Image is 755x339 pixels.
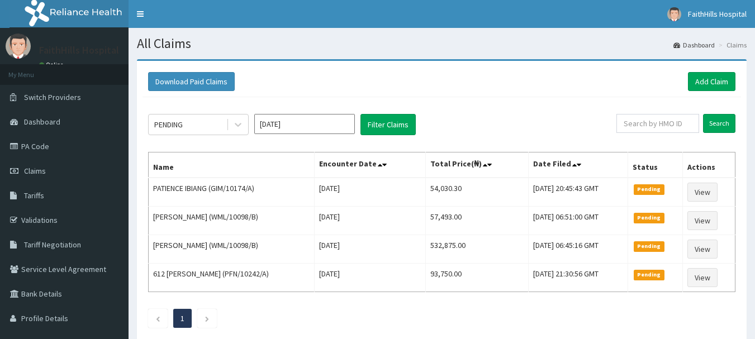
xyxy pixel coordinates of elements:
[426,207,529,235] td: 57,493.00
[688,72,735,91] a: Add Claim
[426,178,529,207] td: 54,030.30
[616,114,699,133] input: Search by HMO ID
[687,240,718,259] a: View
[426,235,529,264] td: 532,875.00
[426,152,529,178] th: Total Price(₦)
[154,119,183,130] div: PENDING
[634,270,664,280] span: Pending
[628,152,683,178] th: Status
[673,40,715,50] a: Dashboard
[687,211,718,230] a: View
[24,117,60,127] span: Dashboard
[360,114,416,135] button: Filter Claims
[529,207,628,235] td: [DATE] 06:51:00 GMT
[149,152,315,178] th: Name
[703,114,735,133] input: Search
[39,61,66,69] a: Online
[149,178,315,207] td: PATIENCE IBIANG (GIM/10174/A)
[137,36,747,51] h1: All Claims
[529,178,628,207] td: [DATE] 20:45:43 GMT
[687,268,718,287] a: View
[6,34,31,59] img: User Image
[667,7,681,21] img: User Image
[24,92,81,102] span: Switch Providers
[39,45,119,55] p: FaithHills Hospital
[149,235,315,264] td: [PERSON_NAME] (WML/10098/B)
[254,114,355,134] input: Select Month and Year
[529,235,628,264] td: [DATE] 06:45:16 GMT
[529,152,628,178] th: Date Filed
[687,183,718,202] a: View
[24,166,46,176] span: Claims
[24,190,44,200] span: Tariffs
[716,40,747,50] li: Claims
[181,313,184,323] a: Page 1 is your current page
[682,152,735,178] th: Actions
[149,207,315,235] td: [PERSON_NAME] (WML/10098/B)
[634,184,664,194] span: Pending
[688,9,747,19] span: FaithHills Hospital
[315,178,426,207] td: [DATE]
[315,235,426,264] td: [DATE]
[205,313,210,323] a: Next page
[24,240,81,250] span: Tariff Negotiation
[315,207,426,235] td: [DATE]
[529,264,628,292] td: [DATE] 21:30:56 GMT
[634,241,664,251] span: Pending
[315,152,426,178] th: Encounter Date
[315,264,426,292] td: [DATE]
[149,264,315,292] td: 612 [PERSON_NAME] (PFN/10242/A)
[148,72,235,91] button: Download Paid Claims
[634,213,664,223] span: Pending
[426,264,529,292] td: 93,750.00
[155,313,160,323] a: Previous page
